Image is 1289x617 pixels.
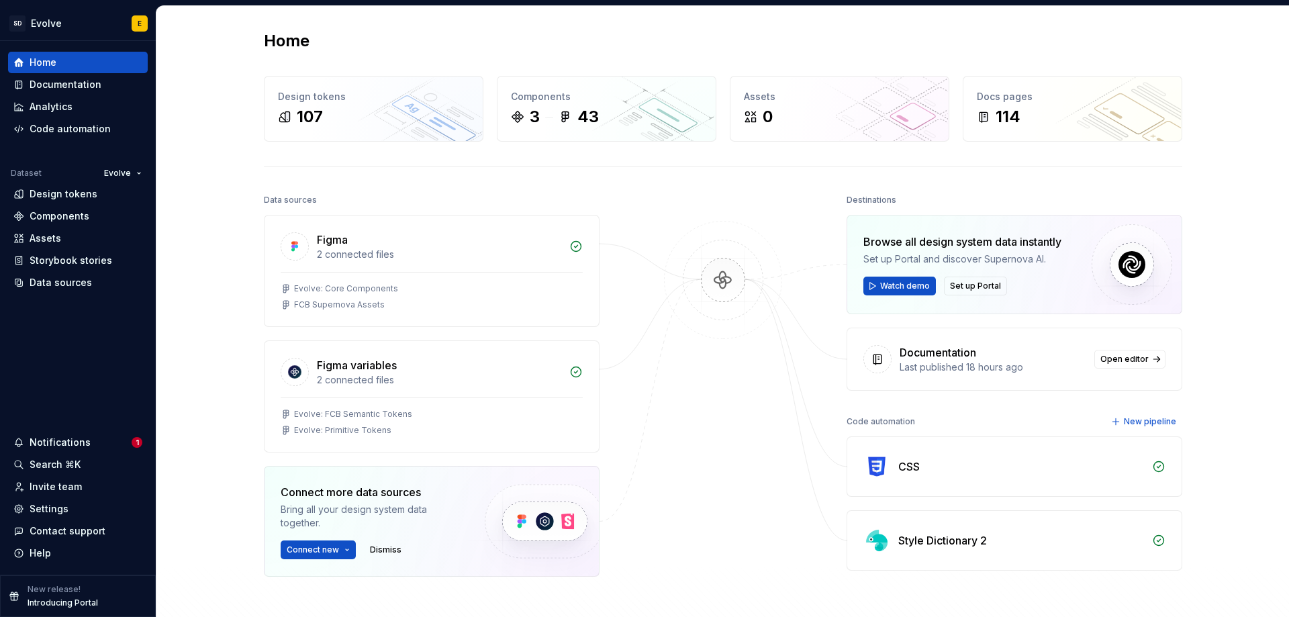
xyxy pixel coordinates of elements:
a: Docs pages114 [963,76,1182,142]
a: Data sources [8,272,148,293]
div: 0 [763,106,773,128]
button: Help [8,542,148,564]
div: Data sources [264,191,317,209]
div: E [138,18,142,29]
a: Open editor [1094,350,1165,369]
div: Dataset [11,168,42,179]
span: Evolve [104,168,131,179]
a: Design tokens107 [264,76,483,142]
div: Figma [317,232,348,248]
a: Invite team [8,476,148,497]
div: SD [9,15,26,32]
a: Analytics [8,96,148,117]
button: Dismiss [364,540,408,559]
div: Design tokens [278,90,469,103]
span: Watch demo [880,281,930,291]
a: Storybook stories [8,250,148,271]
p: New release! [28,584,81,595]
div: Docs pages [977,90,1168,103]
a: Design tokens [8,183,148,205]
div: Documentation [900,344,976,361]
span: Connect new [287,544,339,555]
div: 2 connected files [317,373,561,387]
div: 43 [577,106,599,128]
div: Design tokens [30,187,97,201]
button: SDEvolveE [3,9,153,38]
div: Assets [30,232,61,245]
a: Components343 [497,76,716,142]
div: Help [30,547,51,560]
div: Notifications [30,436,91,449]
div: Set up Portal and discover Supernova AI. [863,252,1061,266]
p: Introducing Portal [28,598,98,608]
a: Code automation [8,118,148,140]
a: Home [8,52,148,73]
button: Connect new [281,540,356,559]
div: FCB Supernova Assets [294,299,385,310]
button: Notifications1 [8,432,148,453]
div: Invite team [30,480,82,493]
button: Watch demo [863,277,936,295]
div: Evolve: FCB Semantic Tokens [294,409,412,420]
button: Evolve [98,164,148,183]
button: Set up Portal [944,277,1007,295]
a: Assets [8,228,148,249]
div: Browse all design system data instantly [863,234,1061,250]
div: Settings [30,502,68,516]
span: Dismiss [370,544,401,555]
div: Evolve [31,17,62,30]
div: Last published 18 hours ago [900,361,1086,374]
div: Code automation [30,122,111,136]
div: Home [30,56,56,69]
div: Evolve: Core Components [294,283,398,294]
div: CSS [898,459,920,475]
span: 1 [132,437,142,448]
div: Analytics [30,100,73,113]
button: New pipeline [1107,412,1182,431]
div: Search ⌘K [30,458,81,471]
span: Set up Portal [950,281,1001,291]
div: Code automation [847,412,915,431]
h2: Home [264,30,309,52]
a: Settings [8,498,148,520]
a: Figma2 connected filesEvolve: Core ComponentsFCB Supernova Assets [264,215,600,327]
div: Documentation [30,78,101,91]
button: Search ⌘K [8,454,148,475]
div: Connect more data sources [281,484,462,500]
div: Storybook stories [30,254,112,267]
div: Contact support [30,524,105,538]
button: Contact support [8,520,148,542]
a: Figma variables2 connected filesEvolve: FCB Semantic TokensEvolve: Primitive Tokens [264,340,600,453]
div: Assets [744,90,935,103]
a: Documentation [8,74,148,95]
a: Assets0 [730,76,949,142]
span: New pipeline [1124,416,1176,427]
div: Components [30,209,89,223]
div: Figma variables [317,357,397,373]
div: 107 [297,106,323,128]
div: Evolve: Primitive Tokens [294,425,391,436]
div: 114 [996,106,1020,128]
div: Destinations [847,191,896,209]
div: 3 [530,106,540,128]
div: Style Dictionary 2 [898,532,987,549]
a: Components [8,205,148,227]
div: 2 connected files [317,248,561,261]
div: Bring all your design system data together. [281,503,462,530]
div: Data sources [30,276,92,289]
div: Components [511,90,702,103]
span: Open editor [1100,354,1149,365]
